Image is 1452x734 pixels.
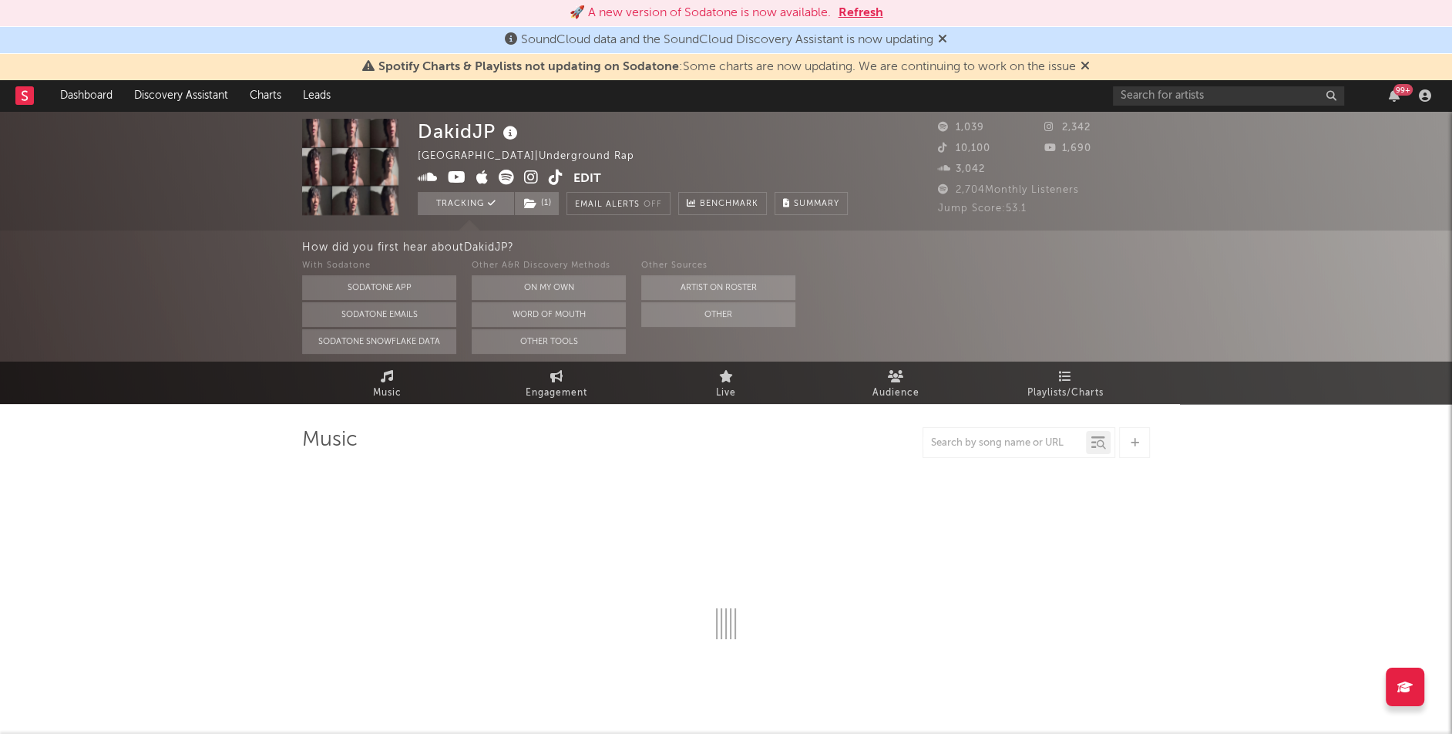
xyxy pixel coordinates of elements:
span: SoundCloud data and the SoundCloud Discovery Assistant is now updating [521,34,933,46]
button: Artist on Roster [641,275,795,300]
button: Sodatone Snowflake Data [302,329,456,354]
span: Audience [872,384,919,402]
span: Music [373,384,402,402]
span: 1,039 [938,123,984,133]
button: Word Of Mouth [472,302,626,327]
span: 2,704 Monthly Listeners [938,185,1079,195]
span: Dismiss [1081,61,1090,73]
button: Sodatone Emails [302,302,456,327]
a: Leads [292,80,341,111]
div: 🚀 A new version of Sodatone is now available. [570,4,831,22]
a: Playlists/Charts [980,362,1150,404]
a: Discovery Assistant [123,80,239,111]
span: 10,100 [938,143,990,153]
span: Live [716,384,736,402]
a: Charts [239,80,292,111]
div: Other A&R Discovery Methods [472,257,626,275]
div: How did you first hear about DakidJP ? [302,238,1452,257]
span: Spotify Charts & Playlists not updating on Sodatone [378,61,679,73]
button: Edit [573,170,601,189]
div: 99 + [1393,84,1413,96]
button: (1) [515,192,559,215]
button: Tracking [418,192,514,215]
div: DakidJP [418,119,522,144]
span: Playlists/Charts [1027,384,1104,402]
span: Dismiss [938,34,947,46]
span: 1,690 [1044,143,1091,153]
span: Jump Score: 53.1 [938,204,1027,214]
button: Email AlertsOff [566,192,671,215]
span: 3,042 [938,164,985,174]
input: Search by song name or URL [923,437,1086,449]
a: Engagement [472,362,641,404]
span: ( 1 ) [514,192,560,215]
button: 99+ [1389,89,1400,102]
span: : Some charts are now updating. We are continuing to work on the issue [378,61,1076,73]
a: Audience [811,362,980,404]
button: Sodatone App [302,275,456,300]
a: Music [302,362,472,404]
a: Benchmark [678,192,767,215]
input: Search for artists [1113,86,1344,106]
span: 2,342 [1044,123,1091,133]
div: [GEOGRAPHIC_DATA] | Underground Rap [418,147,652,166]
em: Off [644,200,662,209]
button: Refresh [839,4,883,22]
div: Other Sources [641,257,795,275]
button: Summary [775,192,848,215]
button: Other Tools [472,329,626,354]
span: Engagement [526,384,587,402]
button: Other [641,302,795,327]
a: Live [641,362,811,404]
button: On My Own [472,275,626,300]
a: Dashboard [49,80,123,111]
span: Summary [794,200,839,208]
span: Benchmark [700,195,758,214]
div: With Sodatone [302,257,456,275]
